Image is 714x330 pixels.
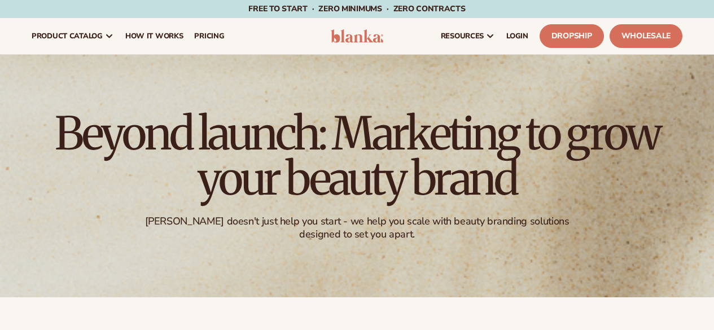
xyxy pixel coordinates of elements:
div: [PERSON_NAME] doesn't just help you start - we help you scale with beauty branding solutions desi... [125,215,589,241]
span: resources [441,32,484,41]
a: product catalog [26,18,120,54]
h1: Beyond launch: Marketing to grow your beauty brand [47,111,668,201]
img: logo [331,29,384,43]
a: How It Works [120,18,189,54]
span: pricing [194,32,224,41]
a: Dropship [540,24,604,48]
a: resources [435,18,501,54]
a: pricing [189,18,230,54]
span: LOGIN [506,32,528,41]
span: product catalog [32,32,103,41]
span: Free to start · ZERO minimums · ZERO contracts [248,3,465,14]
span: How It Works [125,32,183,41]
a: LOGIN [501,18,534,54]
a: Wholesale [610,24,682,48]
